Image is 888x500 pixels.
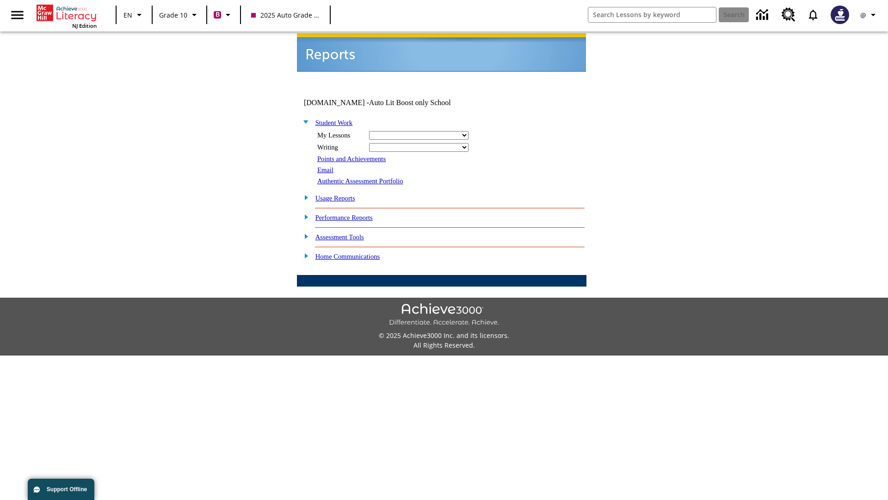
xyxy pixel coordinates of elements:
[317,166,333,174] a: Email
[317,177,403,185] a: Authentic Assessment Portfolio
[776,2,801,27] a: Resource Center, Will open in new tab
[28,479,94,500] button: Support Offline
[159,10,187,20] span: Grade 10
[299,212,309,221] img: plus.gif
[831,6,849,24] img: Avatar
[855,6,884,23] button: Profile/Settings
[216,9,220,20] span: B
[210,6,237,23] button: Boost Class color is violet red. Change class color
[155,6,203,23] button: Grade: Grade 10, Select a grade
[4,1,31,29] button: Open side menu
[801,3,825,27] a: Notifications
[299,251,309,260] img: plus.gif
[825,3,855,27] button: Select a new avatar
[37,3,97,29] div: Home
[299,193,309,201] img: plus.gif
[315,253,380,260] a: Home Communications
[299,118,309,126] img: minus.gif
[123,10,132,20] span: EN
[389,303,499,327] img: Achieve3000 Differentiate Accelerate Achieve
[297,33,586,72] img: header
[317,155,386,162] a: Points and Achievements
[317,131,364,139] div: My Lessons
[315,214,373,221] a: Performance Reports
[72,22,97,29] span: NJ Edition
[317,144,364,151] div: Writing
[860,10,866,20] span: @
[588,7,716,22] input: search field
[751,2,776,28] a: Data Center
[315,233,364,241] a: Assessment Tools
[369,99,451,106] nobr: Auto Lit Boost only School
[304,99,474,107] td: [DOMAIN_NAME] -
[47,486,87,493] span: Support Offline
[299,232,309,240] img: plus.gif
[119,6,149,23] button: Language: EN, Select a language
[251,10,320,20] span: 2025 Auto Grade 10
[315,194,355,202] a: Usage Reports
[315,119,352,126] a: Student Work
